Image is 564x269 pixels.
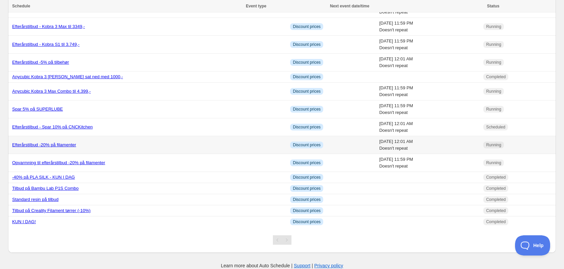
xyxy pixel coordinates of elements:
[515,235,550,256] iframe: Toggle Customer Support
[377,118,481,136] td: [DATE] 12:01 AM Doesn't repeat
[293,124,321,130] span: Discount prices
[486,24,501,29] span: Running
[293,42,321,47] span: Discount prices
[330,4,369,8] span: Next event date/time
[12,197,58,202] a: Standard resin på tilbud
[486,208,506,213] span: Completed
[12,24,85,29] a: Efterårstilbud - Kobra 3 Max til 3349,-
[486,89,501,94] span: Running
[12,142,76,147] a: Efterårstilbud -20% på filamenter
[377,100,481,118] td: [DATE] 11:59 PM Doesn't repeat
[486,107,501,112] span: Running
[293,142,321,148] span: Discount prices
[12,208,91,213] a: Tilbud på Creality Filament tørrer (-10%)
[12,42,79,47] a: Efterårstilbud - Kobra S1 til 3.749,-
[273,235,291,245] nav: Pagination
[293,89,321,94] span: Discount prices
[314,263,343,268] a: Privacy policy
[486,74,506,80] span: Completed
[377,54,481,71] td: [DATE] 12:01 AM Doesn't repeat
[12,160,105,165] a: Opvarmning til efterårstilbud -20% på filamenter
[12,60,69,65] a: Efterårstilbud -5% på tilbehør
[486,175,506,180] span: Completed
[486,42,501,47] span: Running
[12,186,79,191] a: Tilbud på Bambu Lab P1S Combo
[486,219,506,225] span: Completed
[377,83,481,100] td: [DATE] 11:59 PM Doesn't repeat
[293,60,321,65] span: Discount prices
[221,262,343,269] p: Learn more about Auto Schedule | |
[12,89,91,94] a: Anycubic Kobra 3 Max Combo til 4.399,-
[486,60,501,65] span: Running
[293,208,321,213] span: Discount prices
[293,107,321,112] span: Discount prices
[293,197,321,202] span: Discount prices
[246,4,266,8] span: Event type
[486,197,506,202] span: Completed
[377,36,481,54] td: [DATE] 11:59 PM Doesn't repeat
[294,263,310,268] a: Support
[377,154,481,172] td: [DATE] 11:59 PM Doesn't repeat
[377,136,481,154] td: [DATE] 12:01 AM Doesn't repeat
[12,107,63,112] a: Spar 5% på SUPERLUBE
[486,142,501,148] span: Running
[487,4,499,8] span: Status
[293,175,321,180] span: Discount prices
[293,160,321,166] span: Discount prices
[486,186,506,191] span: Completed
[12,175,75,180] a: -40% på PLA SILK - KUN I DAG
[293,24,321,29] span: Discount prices
[293,219,321,225] span: Discount prices
[12,124,93,129] a: Efterårstilbud - Spar 10% på CNCKitchen
[12,219,36,224] a: KUN I DAG!
[486,124,505,130] span: Scheduled
[377,18,481,36] td: [DATE] 11:59 PM Doesn't repeat
[293,186,321,191] span: Discount prices
[486,160,501,166] span: Running
[293,74,321,80] span: Discount prices
[12,4,30,8] span: Schedule
[12,74,123,79] a: Anycubic Kobra 3 [PERSON_NAME] sat ned med 1000,-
